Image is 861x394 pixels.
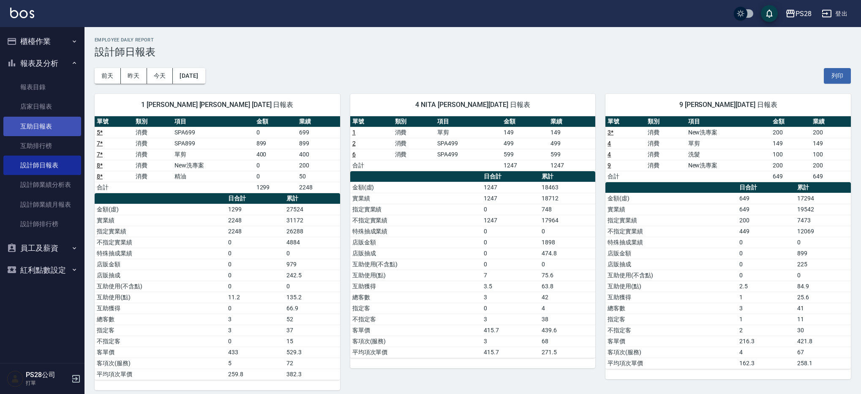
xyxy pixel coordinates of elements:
[3,214,81,234] a: 設計師排行榜
[226,204,284,215] td: 1299
[95,116,134,127] th: 單號
[539,347,595,358] td: 271.5
[737,292,795,303] td: 1
[95,369,226,380] td: 平均項次單價
[3,259,81,281] button: 紅利點數設定
[605,226,737,237] td: 不指定實業績
[350,215,482,226] td: 不指定實業績
[795,336,851,347] td: 421.8
[737,270,795,281] td: 0
[3,77,81,97] a: 報表目錄
[172,127,254,138] td: SPA699
[284,193,340,204] th: 累計
[539,281,595,292] td: 63.8
[605,336,737,347] td: 客單價
[548,160,595,171] td: 1247
[539,171,595,182] th: 累計
[482,347,539,358] td: 415.7
[254,171,297,182] td: 0
[737,358,795,369] td: 162.3
[95,182,134,193] td: 合計
[284,248,340,259] td: 0
[226,193,284,204] th: 日合計
[811,116,851,127] th: 業績
[795,281,851,292] td: 84.9
[605,237,737,248] td: 特殊抽成業績
[350,259,482,270] td: 互助使用(不含點)
[297,138,340,149] td: 899
[482,237,539,248] td: 0
[482,204,539,215] td: 0
[226,237,284,248] td: 0
[95,237,226,248] td: 不指定實業績
[393,149,436,160] td: 消費
[539,325,595,336] td: 439.6
[226,303,284,314] td: 0
[284,281,340,292] td: 0
[539,193,595,204] td: 18712
[95,193,340,380] table: a dense table
[737,303,795,314] td: 3
[95,37,851,43] h2: Employee Daily Report
[795,325,851,336] td: 30
[254,116,297,127] th: 金額
[172,116,254,127] th: 項目
[605,204,737,215] td: 實業績
[134,160,172,171] td: 消費
[737,204,795,215] td: 649
[226,226,284,237] td: 2248
[350,116,596,171] table: a dense table
[226,292,284,303] td: 11.2
[605,182,851,369] table: a dense table
[605,281,737,292] td: 互助使用(點)
[134,171,172,182] td: 消費
[254,149,297,160] td: 400
[435,149,501,160] td: SPA499
[795,292,851,303] td: 25.6
[254,138,297,149] td: 899
[134,138,172,149] td: 消費
[548,149,595,160] td: 599
[26,379,69,387] p: 打單
[539,314,595,325] td: 38
[686,116,771,127] th: 項目
[482,259,539,270] td: 0
[482,215,539,226] td: 1247
[95,215,226,226] td: 實業績
[608,151,611,158] a: 4
[435,116,501,127] th: 項目
[393,138,436,149] td: 消費
[501,149,548,160] td: 599
[95,358,226,369] td: 客項次(服務)
[350,325,482,336] td: 客單價
[350,160,393,171] td: 合計
[95,270,226,281] td: 店販抽成
[539,248,595,259] td: 474.8
[605,358,737,369] td: 平均項次單價
[284,237,340,248] td: 4884
[95,116,340,193] table: a dense table
[297,127,340,138] td: 699
[605,193,737,204] td: 金額(虛)
[795,215,851,226] td: 7473
[646,160,686,171] td: 消費
[95,204,226,215] td: 金額(虛)
[350,171,596,358] table: a dense table
[811,171,851,182] td: 649
[95,226,226,237] td: 指定實業績
[501,116,548,127] th: 金額
[350,193,482,204] td: 實業績
[95,347,226,358] td: 客單價
[539,303,595,314] td: 4
[482,182,539,193] td: 1247
[795,237,851,248] td: 0
[539,226,595,237] td: 0
[737,281,795,292] td: 2.5
[95,248,226,259] td: 特殊抽成業績
[3,195,81,214] a: 設計師業績月報表
[350,248,482,259] td: 店販抽成
[297,160,340,171] td: 200
[795,358,851,369] td: 258.1
[134,149,172,160] td: 消費
[608,162,611,169] a: 9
